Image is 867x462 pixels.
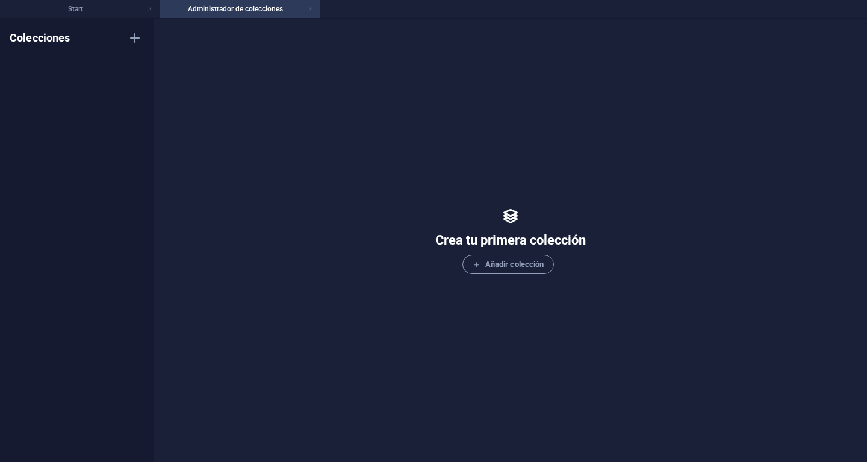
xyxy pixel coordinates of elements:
button: Añadir colección [462,255,555,274]
i: Crear colección [128,31,142,45]
h6: Colecciones [10,31,70,45]
span: Añadir colección [473,257,544,272]
h4: Administrador de colecciones [160,2,320,16]
h5: Crea tu primera colección [435,231,586,250]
